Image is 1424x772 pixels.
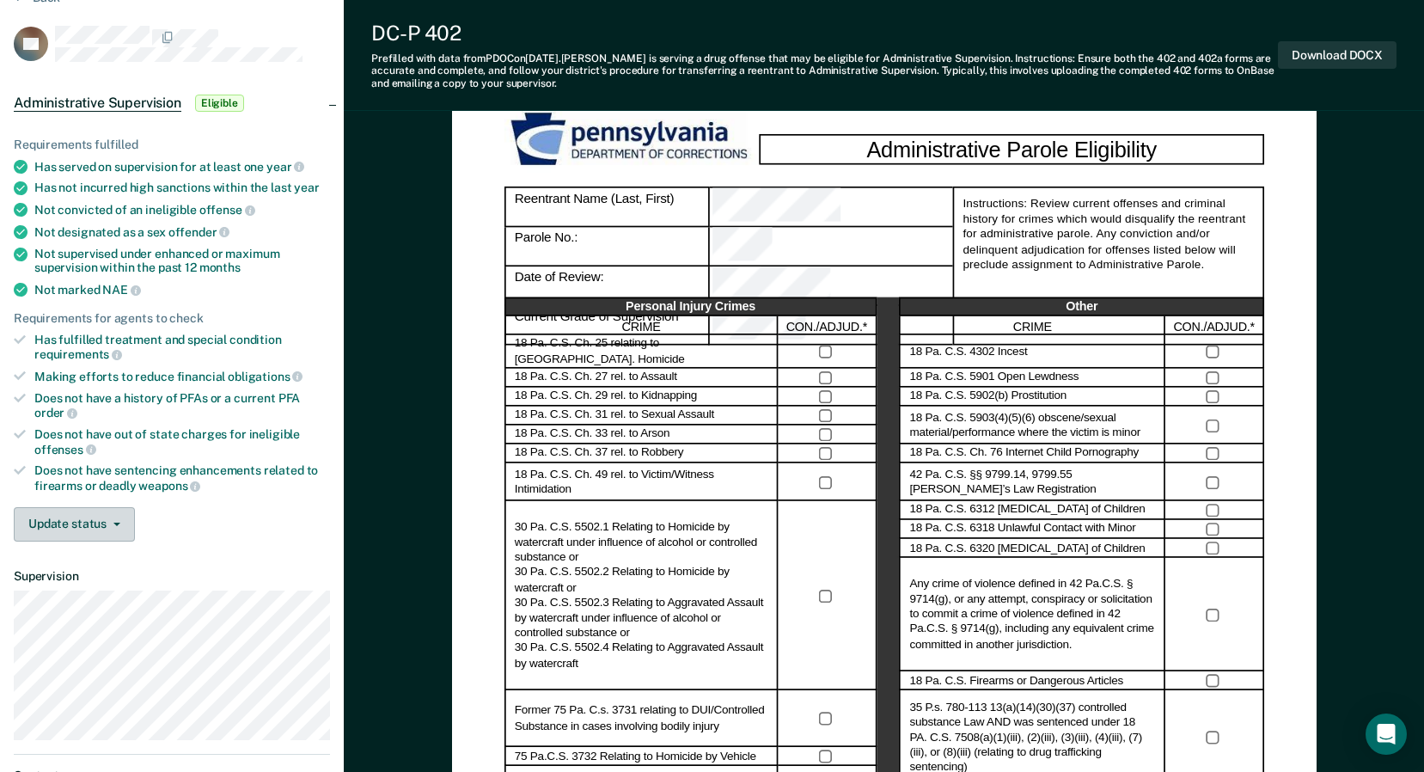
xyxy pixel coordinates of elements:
[34,247,330,276] div: Not supervised under enhanced or maximum supervision within the past 12
[909,345,1027,360] label: 18 Pa. C.S. 4302 Incest
[34,333,330,362] div: Has fulfilled treatment and special condition
[504,316,778,335] div: CRIME
[34,369,330,384] div: Making efforts to reduce financial
[909,371,1079,386] label: 18 Pa. C.S. 5901 Open Lewdness
[34,347,122,361] span: requirements
[515,520,768,671] label: 30 Pa. C.S. 5502.1 Relating to Homicide by watercraft under influence of alcohol or controlled su...
[899,297,1263,316] div: Other
[34,224,330,240] div: Not designated as a sex
[515,427,669,443] label: 18 Pa. C.S. Ch. 33 rel. to Arson
[102,283,140,297] span: NAE
[14,569,330,584] dt: Supervision
[34,282,330,297] div: Not marked
[1366,714,1407,755] div: Open Intercom Messenger
[515,408,714,424] label: 18 Pa. C.S. Ch. 31 rel. to Sexual Assault
[515,389,697,405] label: 18 Pa. C.S. Ch. 29 rel. to Kidnapping
[371,52,1278,89] div: Prefilled with data from PDOC on [DATE] . [PERSON_NAME] is serving a drug offense that may be eli...
[909,467,1155,497] label: 42 Pa. C.S. §§ 9799.14, 9799.55 [PERSON_NAME]’s Law Registration
[709,187,952,228] div: Reentrant Name (Last, First)
[504,187,710,228] div: Reentrant Name (Last, First)
[909,522,1135,537] label: 18 Pa. C.S. 6318 Unlawful Contact with Minor
[34,443,96,456] span: offenses
[14,507,135,542] button: Update status
[709,267,952,307] div: Date of Review:
[199,203,255,217] span: offense
[909,577,1155,653] label: Any crime of violence defined in 42 Pa.C.S. § 9714(g), or any attempt, conspiracy or solicitation...
[909,446,1138,462] label: 18 Pa. C.S. Ch. 76 Internet Child Pornography
[34,427,330,456] div: Does not have out of state charges for ineligible
[515,750,756,765] label: 75 Pa.C.S. 3732 Relating to Homicide by Vehicle
[759,134,1264,165] div: Administrative Parole Eligibility
[34,181,330,195] div: Has not incurred high sanctions within the last
[14,95,181,112] span: Administrative Supervision
[504,228,710,267] div: Parole No.:
[199,260,241,274] span: months
[266,160,304,174] span: year
[952,187,1263,346] div: Instructions: Review current offenses and criminal history for crimes which would disqualify the ...
[138,479,200,493] span: weapons
[504,297,877,316] div: Personal Injury Crimes
[909,673,1122,689] label: 18 Pa. C.S. Firearms or Dangerous Articles
[909,389,1066,405] label: 18 Pa. C.S. 5902(b) Prostitution
[34,463,330,493] div: Does not have sentencing enhancements related to firearms or deadly
[515,337,768,367] label: 18 Pa. C.S. Ch. 25 relating to [GEOGRAPHIC_DATA]. Homicide
[294,181,319,194] span: year
[515,371,677,386] label: 18 Pa. C.S. Ch. 27 rel. to Assault
[34,202,330,218] div: Not convicted of an ineligible
[34,159,330,175] div: Has served on supervision for at least one
[14,311,330,326] div: Requirements for agents to check
[909,503,1145,518] label: 18 Pa. C.S. 6312 [MEDICAL_DATA] of Children
[504,267,710,307] div: Date of Review:
[709,228,952,267] div: Parole No.:
[515,446,683,462] label: 18 Pa. C.S. Ch. 37 rel. to Robbery
[228,370,303,383] span: obligations
[909,410,1155,440] label: 18 Pa. C.S. 5903(4)(5)(6) obscene/sexual material/performance where the victim is minor
[14,138,330,152] div: Requirements fulfilled
[515,467,768,497] label: 18 Pa. C.S. Ch. 49 rel. to Victim/Witness Intimidation
[1278,41,1396,70] button: Download DOCX
[778,316,877,335] div: CON./ADJUD.*
[504,107,759,172] img: PDOC Logo
[515,704,768,734] label: Former 75 Pa. C.s. 3731 relating to DUI/Controlled Substance in cases involving bodily injury
[899,316,1164,335] div: CRIME
[168,225,230,239] span: offender
[34,391,330,420] div: Does not have a history of PFAs or a current PFA order
[195,95,244,112] span: Eligible
[909,541,1145,556] label: 18 Pa. C.S. 6320 [MEDICAL_DATA] of Children
[1165,316,1264,335] div: CON./ADJUD.*
[371,21,1278,46] div: DC-P 402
